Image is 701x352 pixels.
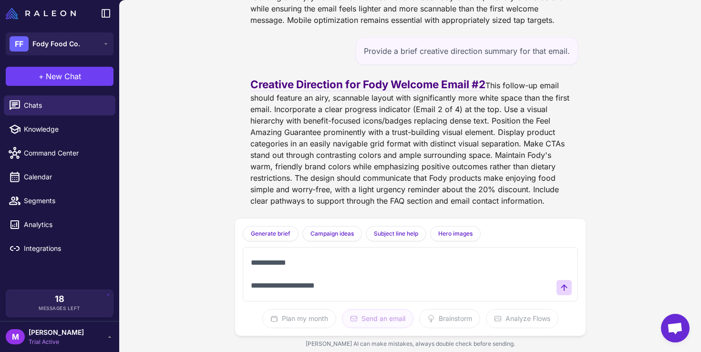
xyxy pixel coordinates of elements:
[250,78,485,91] span: Creative Direction for Fody Welcome Email #2
[251,229,290,238] span: Generate brief
[243,226,299,241] button: Generate brief
[39,305,81,312] span: Messages Left
[6,67,113,86] button: +New Chat
[6,8,76,19] img: Raleon Logo
[486,309,558,328] button: Analyze Flows
[419,309,480,328] button: Brainstorm
[661,314,690,342] a: Open chat
[4,191,115,211] a: Segments
[29,338,84,346] span: Trial Active
[4,167,115,187] a: Calendar
[342,309,413,328] button: Send an email
[4,95,115,115] a: Chats
[4,143,115,163] a: Command Center
[366,226,426,241] button: Subject line help
[374,229,418,238] span: Subject line help
[4,238,115,259] a: Integrations
[24,100,108,111] span: Chats
[24,172,108,182] span: Calendar
[235,336,586,352] div: [PERSON_NAME] AI can make mistakes, always double check before sending.
[310,229,354,238] span: Campaign ideas
[29,327,84,338] span: [PERSON_NAME]
[24,148,108,158] span: Command Center
[24,124,108,135] span: Knowledge
[24,196,108,206] span: Segments
[4,215,115,235] a: Analytics
[46,71,81,82] span: New Chat
[302,226,362,241] button: Campaign ideas
[24,219,108,230] span: Analytics
[250,76,570,207] div: This follow-up email should feature an airy, scannable layout with significantly more white space...
[24,243,108,254] span: Integrations
[6,32,113,55] button: FFFody Food Co.
[430,226,481,241] button: Hero images
[438,229,473,238] span: Hero images
[55,295,64,303] span: 18
[32,39,80,49] span: Fody Food Co.
[356,37,578,65] div: Provide a brief creative direction summary for that email.
[10,36,29,52] div: FF
[4,119,115,139] a: Knowledge
[39,71,44,82] span: +
[262,309,336,328] button: Plan my month
[6,329,25,344] div: M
